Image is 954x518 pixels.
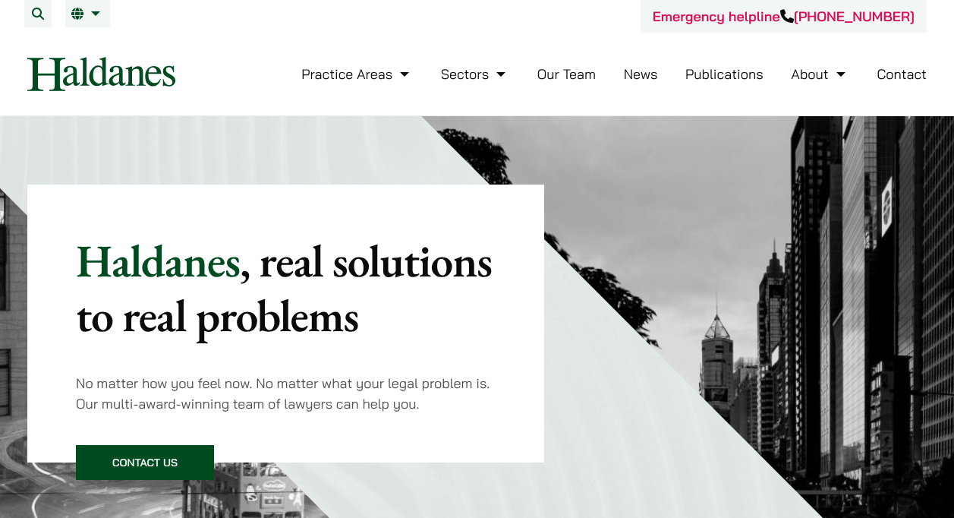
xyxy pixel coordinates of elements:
mark: , real solutions to real problems [76,231,492,345]
a: Contact [877,65,927,83]
p: No matter how you feel now. No matter what your legal problem is. Our multi-award-winning team of... [76,373,496,414]
a: Practice Areas [301,65,413,83]
a: Our Team [537,65,596,83]
a: About [791,65,849,83]
a: EN [71,8,104,20]
a: Contact Us [76,445,214,480]
a: Sectors [441,65,509,83]
p: Haldanes [76,233,496,343]
a: News [624,65,658,83]
a: Publications [685,65,764,83]
a: Emergency helpline[PHONE_NUMBER] [653,8,915,25]
img: Logo of Haldanes [27,57,175,91]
